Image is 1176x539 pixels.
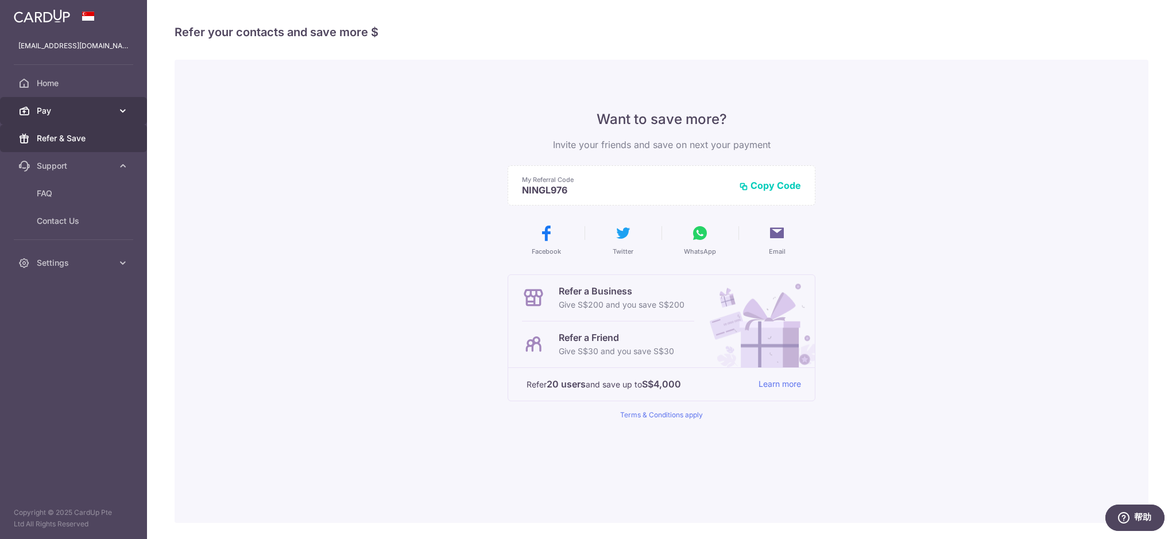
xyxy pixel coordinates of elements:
strong: S$4,000 [642,377,681,391]
p: Refer a Business [559,284,684,298]
span: Facebook [532,247,561,256]
a: Terms & Conditions apply [620,410,703,419]
p: Refer and save up to [527,377,749,391]
span: FAQ [37,188,113,199]
button: WhatsApp [666,224,734,256]
button: Copy Code [739,180,801,191]
strong: 20 users [547,377,586,391]
p: NINGL976 [522,184,730,196]
span: Support [37,160,113,172]
span: Refer & Save [37,133,113,144]
p: My Referral Code [522,175,730,184]
p: Give S$200 and you save S$200 [559,298,684,312]
span: Email [769,247,786,256]
span: Pay [37,105,113,117]
span: Settings [37,257,113,269]
p: Invite your friends and save on next your payment [508,138,815,152]
span: 帮助 [29,7,47,18]
h4: Refer your contacts and save more $ [175,23,1148,41]
p: [EMAIL_ADDRESS][DOMAIN_NAME] [18,40,129,52]
img: Refer [699,275,815,367]
button: Email [743,224,811,256]
span: WhatsApp [684,247,716,256]
span: Home [37,77,113,89]
button: Twitter [589,224,657,256]
button: Facebook [512,224,580,256]
span: Contact Us [37,215,113,227]
iframe: 打开一个小组件，您可以在其中找到更多信息 [1105,505,1165,533]
img: CardUp [14,9,70,23]
a: Learn more [759,377,801,391]
span: Twitter [613,247,633,256]
p: Refer a Friend [559,331,674,344]
p: Give S$30 and you save S$30 [559,344,674,358]
p: Want to save more? [508,110,815,129]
